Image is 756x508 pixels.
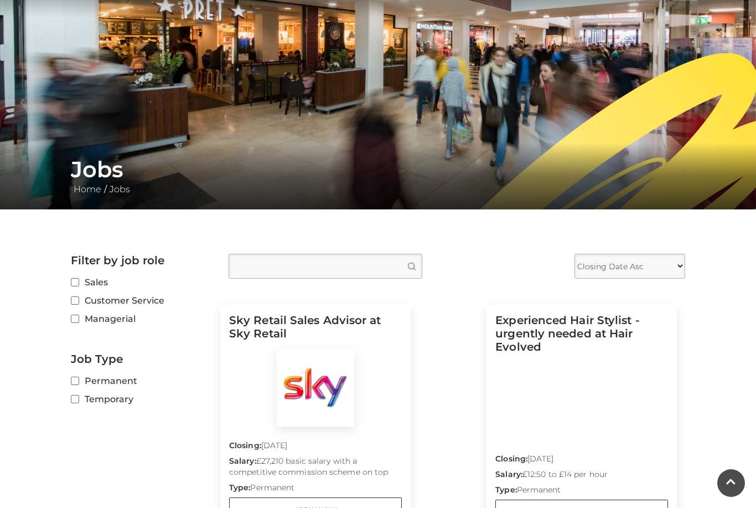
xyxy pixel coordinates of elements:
[229,440,402,455] p: [DATE]
[277,349,354,427] img: Sky Retail
[229,483,250,492] strong: Type:
[71,294,212,307] label: Customer Service
[63,156,693,196] div: /
[229,455,402,482] p: £27,210 basic salary with a competitive commission scheme on top
[229,440,261,450] strong: Closing:
[495,314,668,362] h5: Experienced Hair Stylist - urgently needed at Hair Evolved
[495,469,522,479] strong: Salary:
[495,485,516,495] strong: Type:
[229,314,402,349] h5: Sky Retail Sales Advisor at Sky Retail
[71,374,212,388] label: Permanent
[71,254,212,267] h2: Filter by job role
[71,312,212,326] label: Managerial
[71,392,212,406] label: Temporary
[71,184,104,194] a: Home
[71,352,212,366] h2: Job Type
[107,184,133,194] a: Jobs
[71,275,212,289] label: Sales
[495,484,668,500] p: Permanent
[71,156,685,183] h1: Jobs
[495,454,527,464] strong: Closing:
[229,456,256,466] strong: Salary:
[229,482,402,497] p: Permanent
[495,453,668,469] p: [DATE]
[495,469,668,484] p: £12:50 to £14 per hour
